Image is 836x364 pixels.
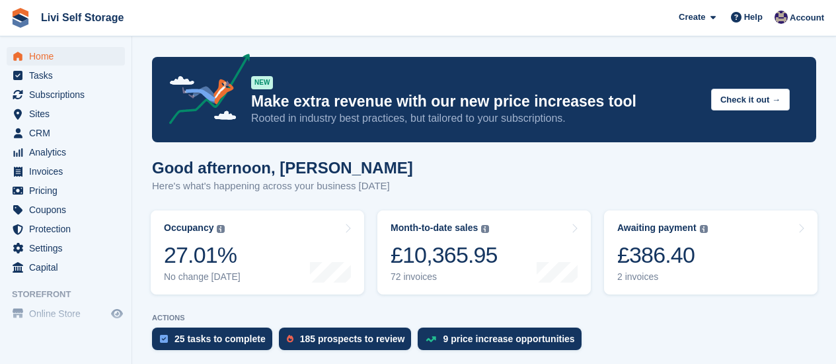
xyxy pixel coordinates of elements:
[11,8,30,28] img: stora-icon-8386f47178a22dfd0bd8f6a31ec36ba5ce8667c1dd55bd0f319d3a0aa187defe.svg
[7,105,125,123] a: menu
[29,220,108,238] span: Protection
[617,222,697,234] div: Awaiting payment
[158,54,250,129] img: price-adjustments-announcement-icon-8257ccfd72463d97f412b2fc003d46551f7dbcb40ab6d574587a9cd5c0d94...
[7,258,125,277] a: menu
[152,179,413,194] p: Here's what's happening across your business [DATE]
[217,225,225,233] img: icon-info-grey-7440780725fd019a000dd9b08b2336e03edf1995a4989e88bcd33f0948082b44.svg
[391,222,478,234] div: Month-to-date sales
[152,314,816,322] p: ACTIONS
[36,7,129,28] a: Livi Self Storage
[287,335,293,343] img: prospect-51fa495bee0391a8d652442698ab0144808aea92771e9ea1ae160a38d050c398.svg
[151,210,364,295] a: Occupancy 27.01% No change [DATE]
[481,225,489,233] img: icon-info-grey-7440780725fd019a000dd9b08b2336e03edf1995a4989e88bcd33f0948082b44.svg
[711,89,790,111] button: Check it out →
[7,162,125,181] a: menu
[700,225,708,233] img: icon-info-grey-7440780725fd019a000dd9b08b2336e03edf1995a4989e88bcd33f0948082b44.svg
[426,336,436,342] img: price_increase_opportunities-93ffe204e8149a01c8c9dc8f82e8f89637d9d84a8eef4429ea346261dce0b2c0.svg
[29,66,108,85] span: Tasks
[29,124,108,142] span: CRM
[775,11,788,24] img: Jim
[391,271,498,283] div: 72 invoices
[164,222,213,234] div: Occupancy
[29,181,108,200] span: Pricing
[7,201,125,219] a: menu
[377,210,591,295] a: Month-to-date sales £10,365.95 72 invoices
[443,334,574,344] div: 9 price increase opportunities
[29,162,108,181] span: Invoices
[790,11,824,24] span: Account
[152,328,279,357] a: 25 tasks to complete
[29,47,108,66] span: Home
[7,47,125,66] a: menu
[29,105,108,123] span: Sites
[617,242,708,269] div: £386.40
[7,124,125,142] a: menu
[152,159,413,177] h1: Good afternoon, [PERSON_NAME]
[7,181,125,200] a: menu
[279,328,418,357] a: 185 prospects to review
[300,334,405,344] div: 185 prospects to review
[29,201,108,219] span: Coupons
[164,271,241,283] div: No change [DATE]
[744,11,763,24] span: Help
[7,239,125,257] a: menu
[251,76,273,89] div: NEW
[604,210,817,295] a: Awaiting payment £386.40 2 invoices
[29,85,108,104] span: Subscriptions
[7,66,125,85] a: menu
[617,271,708,283] div: 2 invoices
[160,335,168,343] img: task-75834270c22a3079a89374b754ae025e5fb1db73e45f91037f5363f120a921f8.svg
[7,143,125,161] a: menu
[29,143,108,161] span: Analytics
[7,304,125,323] a: menu
[418,328,588,357] a: 9 price increase opportunities
[29,304,108,323] span: Online Store
[7,220,125,238] a: menu
[251,111,701,126] p: Rooted in industry best practices, but tailored to your subscriptions.
[7,85,125,104] a: menu
[679,11,705,24] span: Create
[109,306,125,322] a: Preview store
[164,242,241,269] div: 27.01%
[29,239,108,257] span: Settings
[12,288,132,301] span: Storefront
[174,334,266,344] div: 25 tasks to complete
[29,258,108,277] span: Capital
[251,92,701,111] p: Make extra revenue with our new price increases tool
[391,242,498,269] div: £10,365.95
